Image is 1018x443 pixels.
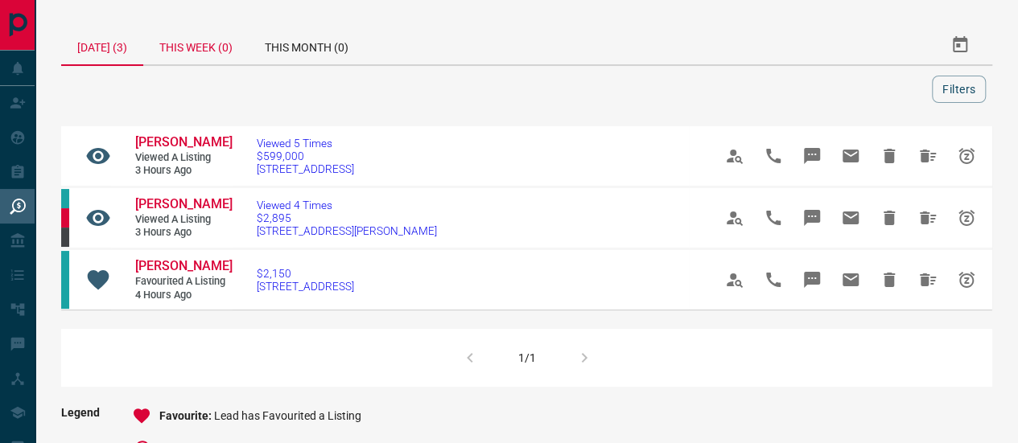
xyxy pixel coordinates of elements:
span: [PERSON_NAME] [135,134,233,150]
a: [PERSON_NAME] [135,134,232,151]
span: 3 hours ago [135,226,232,240]
span: Message [793,199,831,237]
span: [STREET_ADDRESS] [257,280,354,293]
span: [PERSON_NAME] [135,258,233,273]
span: Hide [870,260,909,299]
span: Email [831,260,870,299]
button: Select Date Range [941,26,979,64]
span: Call [754,199,793,237]
span: Email [831,137,870,175]
span: Snooze [947,260,986,299]
div: condos.ca [61,189,69,208]
div: property.ca [61,208,69,228]
span: Hide All from Chad Betteridge [909,199,947,237]
span: Hide All from Perle Coles [909,137,947,175]
div: condos.ca [61,251,69,309]
span: Viewed 5 Times [257,137,354,150]
span: Hide All from Erica Armata [909,260,947,299]
span: [STREET_ADDRESS][PERSON_NAME] [257,224,437,237]
span: Hide [870,137,909,175]
span: View Profile [715,137,754,175]
span: Snooze [947,199,986,237]
a: [PERSON_NAME] [135,258,232,275]
span: [PERSON_NAME] [135,196,233,211]
span: $2,150 [257,267,354,280]
span: Viewed 4 Times [257,199,437,211]
span: $2,895 [257,211,437,224]
a: Viewed 4 Times$2,895[STREET_ADDRESS][PERSON_NAME] [257,199,437,237]
span: Viewed a Listing [135,213,232,227]
span: 4 hours ago [135,289,232,302]
span: Lead has Favourited a Listing [214,409,361,422]
span: Call [754,260,793,299]
span: Call [754,137,793,175]
div: mrloft.ca [61,228,69,247]
span: View Profile [715,199,754,237]
div: [DATE] (3) [61,26,143,66]
span: Hide [870,199,909,237]
span: View Profile [715,260,754,299]
div: 1/1 [518,351,536,364]
span: Message [793,137,831,175]
div: This Month (0) [249,26,365,64]
a: [PERSON_NAME] [135,196,232,213]
a: Viewed 5 Times$599,000[STREET_ADDRESS] [257,137,354,175]
span: Favourited a Listing [135,275,232,289]
span: Favourite [159,409,214,422]
span: Snooze [947,137,986,175]
button: Filters [932,76,986,103]
span: 3 hours ago [135,164,232,178]
span: Viewed a Listing [135,151,232,165]
span: Message [793,260,831,299]
div: This Week (0) [143,26,249,64]
a: $2,150[STREET_ADDRESS] [257,267,354,293]
span: [STREET_ADDRESS] [257,162,354,175]
span: Email [831,199,870,237]
span: $599,000 [257,150,354,162]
